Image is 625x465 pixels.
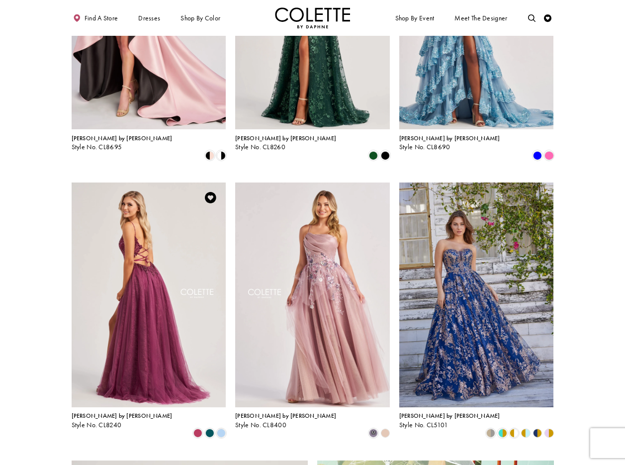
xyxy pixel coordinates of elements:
i: Spruce [205,429,214,438]
a: Visit Colette by Daphne Style No. CL5101 Page [399,183,554,407]
span: Meet the designer [454,14,507,22]
i: Gold/White [510,429,519,438]
div: Colette by Daphne Style No. CL8240 [72,413,173,429]
i: Black [381,151,390,160]
div: Colette by Daphne Style No. CL8695 [72,135,173,151]
span: Style No. CL8690 [399,143,450,151]
a: Toggle search [526,7,537,28]
i: Lilac/Gold [544,429,553,438]
span: Shop By Event [395,14,435,22]
span: [PERSON_NAME] by [PERSON_NAME] [399,134,500,142]
span: Shop by color [179,7,222,28]
div: Colette by Daphne Style No. CL8260 [235,135,336,151]
i: Navy/Gold [533,429,542,438]
a: Add to Wishlist [203,189,219,205]
span: Style No. CL8400 [235,421,286,429]
span: [PERSON_NAME] by [PERSON_NAME] [399,412,500,420]
span: Style No. CL8240 [72,421,122,429]
i: Blue [533,151,542,160]
i: Champagne Multi [381,429,390,438]
div: Colette by Daphne Style No. CL5101 [399,413,500,429]
span: Find a store [85,14,118,22]
span: Dresses [138,14,160,22]
i: Gold/Pewter [486,429,495,438]
div: Colette by Daphne Style No. CL8690 [399,135,500,151]
span: Shop by color [180,14,220,22]
a: Visit Colette by Daphne Style No. CL8240 Page [72,183,226,407]
span: Dresses [136,7,162,28]
i: Light Blue/Gold [521,429,530,438]
i: Black/Blush [205,151,214,160]
img: Colette by Daphne [275,7,351,28]
span: Shop By Event [393,7,436,28]
i: Dusty Lilac/Multi [369,429,378,438]
span: [PERSON_NAME] by [PERSON_NAME] [235,412,336,420]
i: Berry [193,429,202,438]
a: Visit Home Page [275,7,351,28]
a: Find a store [72,7,120,28]
a: Visit Colette by Daphne Style No. CL8400 Page [235,183,390,407]
span: [PERSON_NAME] by [PERSON_NAME] [72,134,173,142]
i: Periwinkle [217,429,226,438]
span: Style No. CL8695 [72,143,122,151]
span: [PERSON_NAME] by [PERSON_NAME] [72,412,173,420]
span: [PERSON_NAME] by [PERSON_NAME] [235,134,336,142]
span: Style No. CL8260 [235,143,285,151]
a: Check Wishlist [542,7,554,28]
a: Meet the designer [453,7,510,28]
span: Style No. CL5101 [399,421,448,429]
div: Colette by Daphne Style No. CL8400 [235,413,336,429]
